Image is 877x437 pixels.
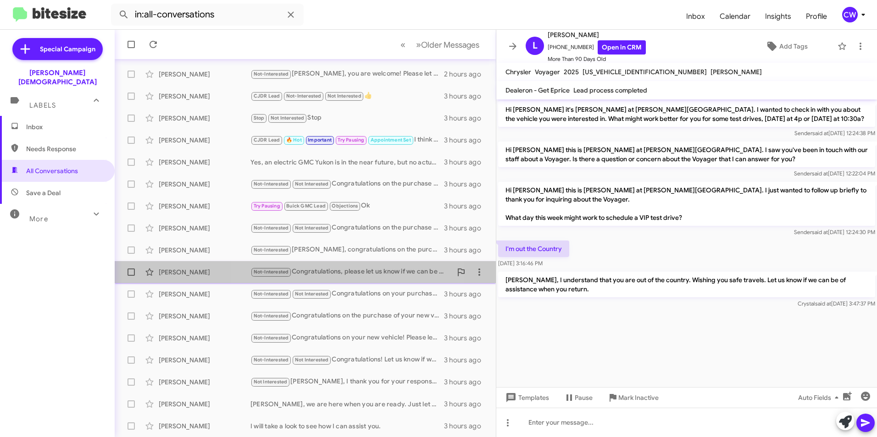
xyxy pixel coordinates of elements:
[679,3,712,30] a: Inbox
[250,69,444,79] div: [PERSON_NAME], you are welcome! Please let us know if we can be of assistance in the future.
[159,92,250,101] div: [PERSON_NAME]
[842,7,858,22] div: CW
[794,130,875,137] span: Sender [DATE] 12:24:38 PM
[254,379,288,385] span: Not Interested
[254,291,289,297] span: Not-Interested
[395,35,485,54] nav: Page navigation example
[533,38,538,53] span: L
[411,35,485,54] button: Next
[286,137,302,143] span: 🔥 Hot
[444,333,488,343] div: 3 hours ago
[159,70,250,79] div: [PERSON_NAME]
[295,291,329,297] span: Not Interested
[159,399,250,409] div: [PERSON_NAME]
[159,290,250,299] div: [PERSON_NAME]
[250,289,444,299] div: Congratulations on your purchase! Please let us know if we can be of assistance in the future.
[535,68,560,76] span: Voyager
[250,201,444,211] div: Ok
[798,389,842,406] span: Auto Fields
[798,300,875,307] span: Crystal [DATE] 3:47:37 PM
[444,355,488,365] div: 3 hours ago
[250,179,444,189] div: Congratulations on the purchase of your new vehicle! Please let us know if we can be of assistanc...
[295,225,329,231] span: Not Interested
[618,389,659,406] span: Mark Inactive
[250,311,444,321] div: Congratulations on the purchase of your new vehicle! Please let us know if we can be of assistanc...
[548,55,646,64] span: More Than 90 Days Old
[159,311,250,321] div: [PERSON_NAME]
[254,181,289,187] span: Not-Interested
[416,39,421,50] span: »
[812,130,828,137] span: said at
[395,35,411,54] button: Previous
[254,137,280,143] span: CJDR Lead
[26,144,104,153] span: Needs Response
[159,136,250,145] div: [PERSON_NAME]
[250,399,444,409] div: [PERSON_NAME], we are here when you are ready. Just let us know when we can assist you. I hope th...
[159,421,250,431] div: [PERSON_NAME]
[29,101,56,109] span: Labels
[498,260,543,267] span: [DATE] 3:16:46 PM
[250,135,444,145] div: I think that it would be best to get your Jeep scheduled back in for service on whatever day and ...
[159,224,250,233] div: [PERSON_NAME]
[159,355,250,365] div: [PERSON_NAME]
[564,68,579,76] span: 2025
[444,158,488,167] div: 3 hours ago
[250,113,444,123] div: Stop
[498,272,875,297] p: [PERSON_NAME], I understand that you are out of the country. Wishing you safe travels. Let us kno...
[400,39,405,50] span: «
[40,44,95,54] span: Special Campaign
[286,203,326,209] span: Buick GMC Lead
[812,229,828,235] span: said at
[371,137,411,143] span: Appointment Set
[444,202,488,211] div: 3 hours ago
[12,38,103,60] a: Special Campaign
[815,300,831,307] span: said at
[712,3,758,30] a: Calendar
[250,158,444,167] div: Yes, an electric GMC Yukon is in the near future, but no actual release date.
[548,29,646,40] span: [PERSON_NAME]
[26,122,104,131] span: Inbox
[254,115,265,121] span: Stop
[254,93,280,99] span: CJDR Lead
[505,68,531,76] span: Chrysler
[444,224,488,233] div: 3 hours ago
[26,188,61,197] span: Save a Deal
[444,377,488,387] div: 3 hours ago
[327,93,361,99] span: Not Interested
[794,229,875,235] span: Sender [DATE] 12:24:30 PM
[573,86,647,94] span: Lead process completed
[496,389,556,406] button: Templates
[271,115,305,121] span: Not Interested
[444,180,488,189] div: 3 hours ago
[799,3,834,30] a: Profile
[250,421,444,431] div: I will take a look to see how I can assist you.
[598,40,646,55] a: Open in CRM
[332,203,358,209] span: Objections
[498,142,875,167] p: Hi [PERSON_NAME] this is [PERSON_NAME] at [PERSON_NAME][GEOGRAPHIC_DATA]. I saw you've been in to...
[794,170,875,177] span: Sender [DATE] 12:22:04 PM
[812,170,828,177] span: said at
[254,357,289,363] span: Not-Interested
[710,68,762,76] span: [PERSON_NAME]
[444,92,488,101] div: 3 hours ago
[600,389,666,406] button: Mark Inactive
[308,137,332,143] span: Important
[254,335,289,341] span: Not-Interested
[159,158,250,167] div: [PERSON_NAME]
[505,86,570,94] span: Dealeron - Get Eprice
[250,355,444,365] div: Congratulations! Let us know if we can be of assistance in the future.
[250,267,452,277] div: Congratulations, please let us know if we can be of assistance in the future.
[254,225,289,231] span: Not-Interested
[250,245,444,255] div: [PERSON_NAME], congratulations on the purchase of your Volvo! Please let me know if we can help i...
[159,268,250,277] div: [PERSON_NAME]
[583,68,707,76] span: [US_VEHICLE_IDENTIFICATION_NUMBER]
[254,203,280,209] span: Try Pausing
[295,357,329,363] span: Not Interested
[444,399,488,409] div: 3 hours ago
[444,421,488,431] div: 3 hours ago
[250,91,444,101] div: 👍
[758,3,799,30] span: Insights
[250,377,444,387] div: [PERSON_NAME], I thank you for your response. Please keep us in mind in the future.
[159,246,250,255] div: [PERSON_NAME]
